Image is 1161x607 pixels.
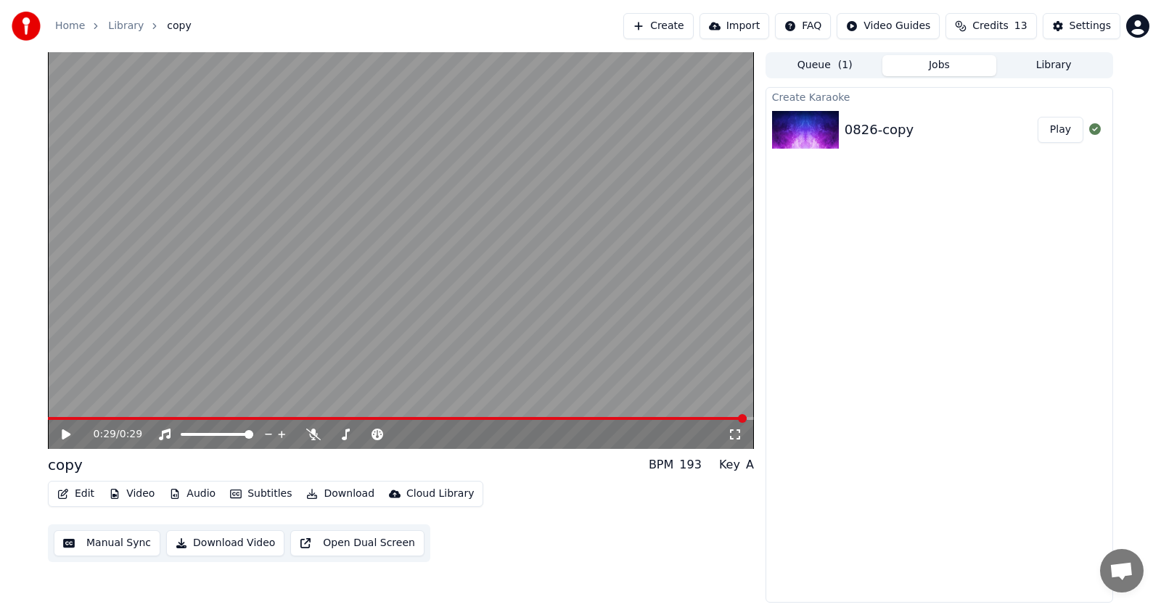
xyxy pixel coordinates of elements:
button: Subtitles [224,484,298,504]
a: Open chat [1100,549,1144,592]
button: Download [300,484,380,504]
span: 13 [1014,19,1027,33]
button: Create [623,13,694,39]
div: 0826-copy [845,120,914,140]
div: Settings [1070,19,1111,33]
span: copy [167,19,191,33]
div: 193 [679,456,702,474]
button: Settings [1043,13,1120,39]
span: ( 1 ) [838,58,853,73]
a: Home [55,19,85,33]
span: Credits [972,19,1008,33]
button: Manual Sync [54,530,160,556]
nav: breadcrumb [55,19,192,33]
div: / [94,427,128,442]
button: Open Dual Screen [290,530,424,556]
div: Create Karaoke [766,88,1112,105]
div: copy [48,455,83,475]
a: Library [108,19,144,33]
button: Video Guides [837,13,940,39]
button: Queue [768,55,882,76]
div: Key [719,456,740,474]
button: Download Video [166,530,284,556]
div: A [746,456,754,474]
button: Video [103,484,160,504]
span: 0:29 [120,427,142,442]
span: 0:29 [94,427,116,442]
div: Cloud Library [406,487,474,501]
img: youka [12,12,41,41]
button: Library [996,55,1111,76]
button: Import [700,13,769,39]
div: BPM [649,456,673,474]
button: Edit [52,484,100,504]
button: Credits13 [945,13,1036,39]
button: Audio [163,484,221,504]
button: Jobs [882,55,997,76]
button: Play [1038,117,1083,143]
button: FAQ [775,13,831,39]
